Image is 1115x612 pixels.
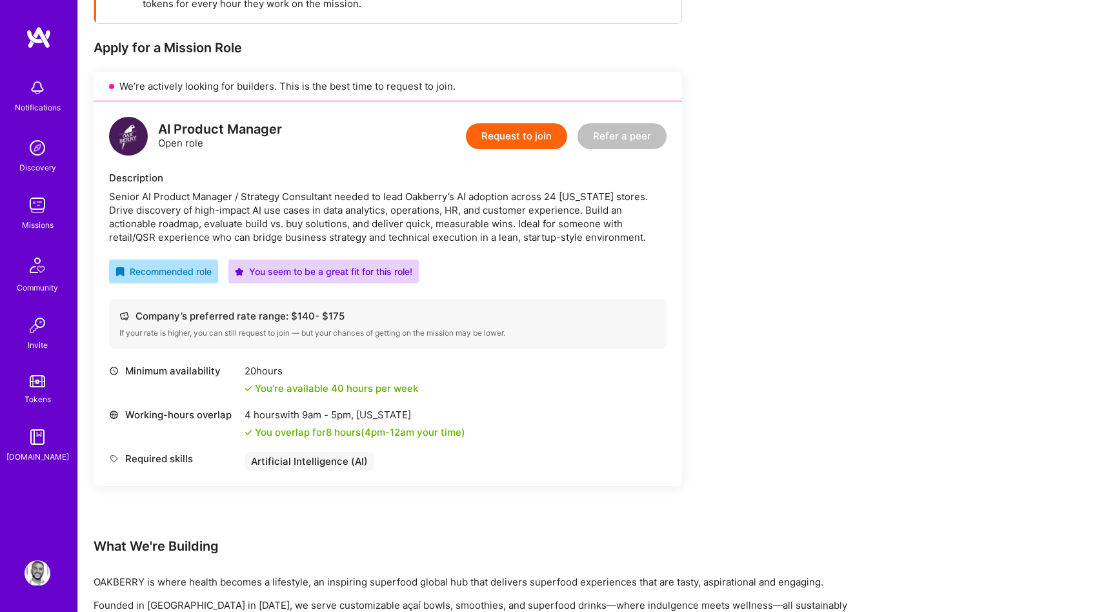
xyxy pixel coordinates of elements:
div: Invite [28,338,48,352]
div: You're available 40 hours per week [245,382,418,395]
a: User Avatar [21,560,54,586]
div: If your rate is higher, you can still request to join — but your chances of getting on the missio... [119,328,656,338]
img: Community [22,250,53,281]
i: icon RecommendedBadge [116,267,125,276]
button: Request to join [466,123,567,149]
div: Missions [22,218,54,232]
i: icon Cash [119,311,129,321]
img: bell [25,75,50,101]
div: Senior AI Product Manager / Strategy Consultant needed to lead Oakberry’s AI adoption across 24 [... [109,190,667,244]
button: Refer a peer [578,123,667,149]
img: logo [26,26,52,49]
div: You overlap for 8 hours ( your time) [255,425,465,439]
img: logo [109,117,148,156]
div: You seem to be a great fit for this role! [235,265,412,278]
i: icon Clock [109,366,119,376]
img: discovery [25,135,50,161]
div: Community [17,281,58,294]
img: tokens [30,375,45,387]
img: User Avatar [25,560,50,586]
div: Tokens [25,393,51,406]
div: Working-hours overlap [109,408,238,422]
div: Artificial Intelligence (AI) [245,452,374,471]
div: Notifications [15,101,61,114]
div: 4 hours with [US_STATE] [245,408,465,422]
div: [DOMAIN_NAME] [6,450,69,464]
div: Apply for a Mission Role [94,39,682,56]
div: Company’s preferred rate range: $ 140 - $ 175 [119,309,656,323]
div: Discovery [19,161,56,174]
div: Recommended role [116,265,212,278]
i: icon Check [245,429,252,436]
i: icon World [109,410,119,420]
span: 9am - 5pm , [299,409,356,421]
img: teamwork [25,192,50,218]
i: icon Check [245,385,252,393]
i: icon Tag [109,454,119,464]
div: What We're Building [94,538,868,555]
span: 4pm - 12am [365,426,414,438]
div: Description [109,171,667,185]
div: Minimum availability [109,364,238,378]
p: OAKBERRY is where health becomes a lifestyle, an inspiring superfood global hub that delivers sup... [94,575,868,589]
img: guide book [25,424,50,450]
div: 20 hours [245,364,418,378]
div: Open role [158,123,282,150]
div: Required skills [109,452,238,465]
div: AI Product Manager [158,123,282,136]
img: Invite [25,312,50,338]
div: We’re actively looking for builders. This is the best time to request to join. [94,72,682,101]
i: icon PurpleStar [235,267,244,276]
